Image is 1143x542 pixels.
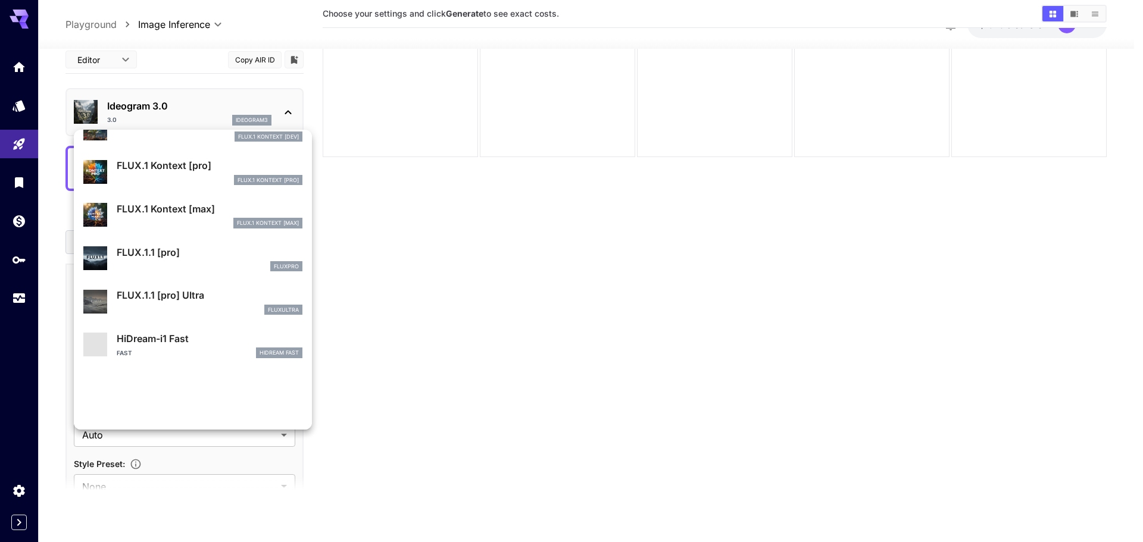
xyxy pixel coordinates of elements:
p: fluxpro [274,262,299,271]
p: FLUX.1 Kontext [max] [117,202,302,216]
p: FLUX.1.1 [pro] Ultra [117,288,302,302]
p: FLUX.1 Kontext [dev] [238,133,299,141]
p: HiDream-i1 Fast [117,331,302,346]
div: FLUX.1.1 [pro]fluxpro [83,240,302,277]
p: FLUX.1 Kontext [pro] [117,158,302,173]
div: FLUX.1 Kontext [max]FLUX.1 Kontext [max] [83,197,302,233]
div: FLUX.1.1 [pro] Ultrafluxultra [83,283,302,319]
p: Fast [117,349,132,358]
p: HiDream Fast [260,349,299,357]
div: HiDream-i1 FastFastHiDream Fast [83,327,302,363]
p: fluxultra [268,306,299,314]
div: FLUX.1 Kontext [pro]FLUX.1 Kontext [pro] [83,153,302,190]
p: FLUX.1 Kontext [pro] [238,176,299,184]
p: FLUX.1.1 [pro] [117,245,302,259]
p: FLUX.1 Kontext [max] [237,219,299,227]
